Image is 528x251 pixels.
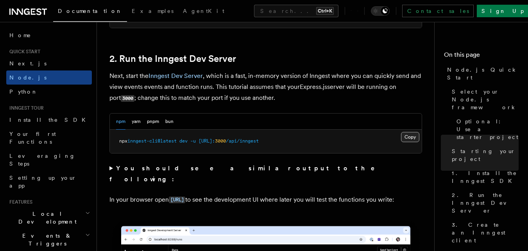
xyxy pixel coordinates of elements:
[6,171,92,193] a: Setting up your app
[447,66,519,81] span: Node.js Quick Start
[169,196,185,203] a: [URL]
[9,88,38,95] span: Python
[6,199,32,205] span: Features
[316,7,334,15] kbd: Ctrl+K
[449,144,519,166] a: Starting your project
[9,31,31,39] span: Home
[6,113,92,127] a: Install the SDK
[178,2,229,21] a: AgentKit
[449,85,519,114] a: Select your Node.js framework
[453,114,519,144] a: Optional: Use a starter project
[9,60,47,67] span: Next.js
[6,127,92,149] a: Your first Functions
[226,138,259,144] span: /api/inngest
[179,138,188,144] span: dev
[9,131,56,145] span: Your first Functions
[452,169,519,185] span: 1. Install the Inngest SDK
[6,70,92,85] a: Node.js
[6,229,92,251] button: Events & Triggers
[6,232,85,247] span: Events & Triggers
[6,149,92,171] a: Leveraging Steps
[132,114,141,130] button: yarn
[444,63,519,85] a: Node.js Quick Start
[9,153,75,167] span: Leveraging Steps
[9,175,77,189] span: Setting up your app
[6,49,40,55] span: Quick start
[58,8,122,14] span: Documentation
[452,88,519,111] span: Select your Node.js framework
[371,6,390,16] button: Toggle dark mode
[183,8,224,14] span: AgentKit
[147,114,159,130] button: pnpm
[215,138,226,144] span: 3000
[6,56,92,70] a: Next.js
[402,5,474,17] a: Contact sales
[132,8,174,14] span: Examples
[109,164,386,183] strong: You should see a similar output to the following:
[449,166,519,188] a: 1. Install the Inngest SDK
[127,138,177,144] span: inngest-cli@latest
[127,2,178,21] a: Examples
[165,114,174,130] button: bun
[109,194,422,206] p: In your browser open to see the development UI where later you will test the functions you write:
[449,188,519,218] a: 2. Run the Inngest Dev Server
[121,95,134,102] code: 3000
[109,70,422,104] p: Next, start the , which is a fast, in-memory version of Inngest where you can quickly send and vi...
[456,117,519,141] span: Optional: Use a starter project
[452,191,519,215] span: 2. Run the Inngest Dev Server
[9,117,90,123] span: Install the SDK
[116,114,125,130] button: npm
[190,138,196,144] span: -u
[452,221,519,244] span: 3. Create an Inngest client
[254,5,338,17] button: Search...Ctrl+K
[444,50,519,63] h4: On this page
[199,138,215,144] span: [URL]:
[6,207,92,229] button: Local Development
[6,28,92,42] a: Home
[452,147,519,163] span: Starting your project
[449,218,519,247] a: 3. Create an Inngest client
[53,2,127,22] a: Documentation
[6,210,85,226] span: Local Development
[9,74,47,81] span: Node.js
[6,105,44,111] span: Inngest tour
[6,85,92,99] a: Python
[119,138,127,144] span: npx
[109,53,236,64] a: 2. Run the Inngest Dev Server
[149,72,203,79] a: Inngest Dev Server
[109,163,422,185] summary: You should see a similar output to the following:
[401,132,419,142] button: Copy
